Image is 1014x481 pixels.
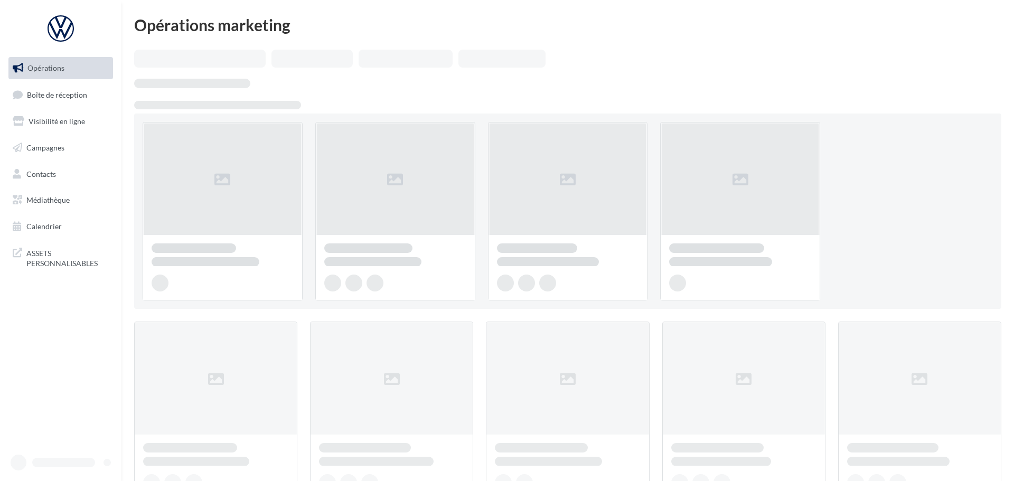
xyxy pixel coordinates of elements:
[6,137,115,159] a: Campagnes
[26,169,56,178] span: Contacts
[6,215,115,238] a: Calendrier
[26,143,64,152] span: Campagnes
[6,110,115,133] a: Visibilité en ligne
[6,83,115,106] a: Boîte de réception
[6,189,115,211] a: Médiathèque
[27,90,87,99] span: Boîte de réception
[26,246,109,269] span: ASSETS PERSONNALISABLES
[26,222,62,231] span: Calendrier
[29,117,85,126] span: Visibilité en ligne
[6,57,115,79] a: Opérations
[134,17,1001,33] div: Opérations marketing
[27,63,64,72] span: Opérations
[6,163,115,185] a: Contacts
[6,242,115,273] a: ASSETS PERSONNALISABLES
[26,195,70,204] span: Médiathèque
